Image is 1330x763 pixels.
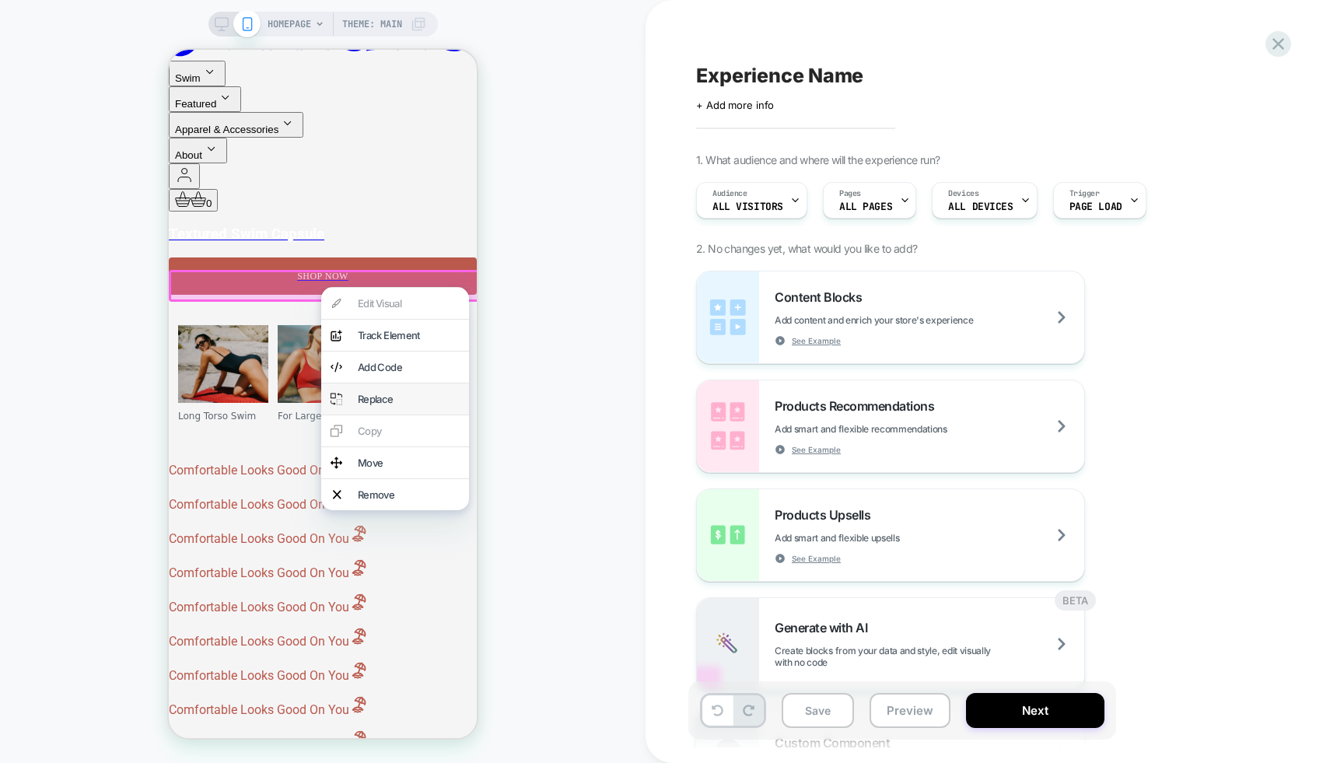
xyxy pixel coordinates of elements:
[870,693,950,728] button: Preview
[268,12,311,37] span: HOMEPAGE
[189,343,291,355] div: Replace
[775,289,870,305] span: Content Blocks
[712,201,783,212] span: All Visitors
[839,188,861,199] span: Pages
[1055,590,1096,611] div: BETA
[792,553,841,564] span: See Example
[775,314,1051,326] span: Add content and enrich your store's experience
[342,12,402,37] span: Theme: MAIN
[1069,188,1100,199] span: Trigger
[792,335,841,346] span: See Example
[775,398,942,414] span: Products Recommendations
[189,439,291,451] div: Remove
[775,645,1084,668] span: Create blocks from your data and style, edit visually with no code
[9,361,87,372] a: Long Torso Swim
[189,407,291,419] div: Move
[696,64,863,87] span: Experience Name
[6,48,47,60] span: Featured
[792,444,841,455] span: See Example
[839,201,892,212] span: ALL PAGES
[696,242,917,255] span: 2. No changes yet, what would you like to add?
[966,693,1104,728] button: Next
[6,23,32,34] span: Swim
[189,279,291,292] div: Track Element
[189,311,291,324] div: Add Code
[6,74,110,86] span: Apparel & Accessories
[109,361,185,372] a: For Larger Busts
[696,99,774,111] span: + Add more info
[775,532,977,544] span: Add smart and flexible upsells
[37,148,43,159] span: 0
[775,507,878,523] span: Products Upsells
[6,100,33,111] span: About
[948,188,978,199] span: Devices
[948,201,1013,212] span: ALL DEVICES
[775,620,875,635] span: Generate with AI
[696,153,940,166] span: 1. What audience and where will the experience run?
[162,407,173,419] img: move element
[162,343,173,355] img: replace element
[1069,201,1122,212] span: Page Load
[712,188,747,199] span: Audience
[164,439,173,451] img: remove element
[782,693,854,728] button: Save
[162,311,173,324] img: edit code
[775,423,1025,435] span: Add smart and flexible recommendations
